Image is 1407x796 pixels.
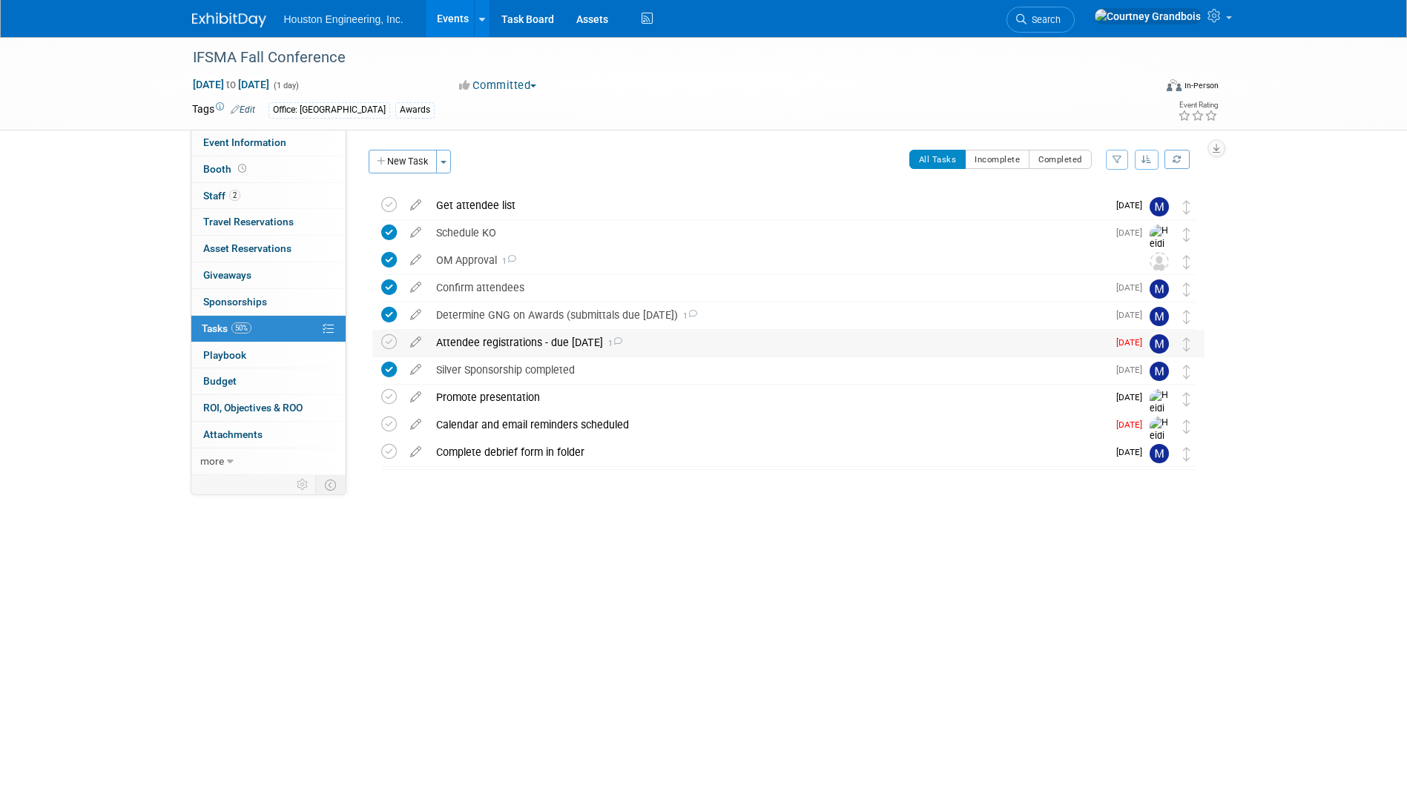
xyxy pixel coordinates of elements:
span: Sponsorships [203,296,267,308]
img: Mayra Nanclares [1150,362,1169,381]
a: more [191,448,346,474]
span: Booth [203,163,249,175]
div: IFSMA Fall Conference [188,44,1132,71]
button: All Tasks [909,150,966,169]
a: edit [403,308,429,322]
button: New Task [369,150,437,173]
span: 1 [497,256,516,266]
div: Office: [GEOGRAPHIC_DATA] [268,102,390,118]
i: Move task [1183,365,1190,379]
span: Playbook [203,349,246,361]
a: edit [403,363,429,377]
span: Attachments [203,428,263,440]
div: Schedule KO [429,220,1107,245]
a: ROI, Objectives & ROO [191,395,346,421]
a: edit [403,199,429,212]
a: edit [403,281,429,294]
i: Move task [1183,255,1190,269]
i: Move task [1183,228,1190,242]
a: Giveaways [191,262,346,288]
div: In-Person [1184,80,1219,91]
span: [DATE] [1116,282,1150,293]
div: Promote presentation [429,385,1107,410]
span: Budget [203,375,237,387]
span: [DATE] [1116,228,1150,238]
div: Get attendee list [429,193,1107,218]
img: Mark Jacobs [1150,279,1169,299]
i: Move task [1183,337,1190,351]
span: to [224,79,238,90]
a: edit [403,226,429,239]
i: Move task [1183,447,1190,461]
span: [DATE] [1116,337,1150,348]
a: Asset Reservations [191,236,346,262]
div: Event Format [1067,77,1219,99]
div: OM Approval [429,248,1120,273]
span: (1 day) [272,81,299,90]
a: Travel Reservations [191,209,346,235]
a: edit [403,418,429,431]
button: Completed [1029,150,1092,169]
span: 1 [603,339,622,348]
div: Silver Sponsorship completed [429,357,1107,382]
img: Mayra Nanclares [1150,334,1169,354]
span: Houston Engineering, Inc. [284,13,403,25]
span: Staff [203,190,240,202]
span: [DATE] [1116,365,1150,375]
span: Giveaways [203,269,251,281]
div: Attendee registrations - due [DATE] [429,330,1107,355]
span: [DATE] [1116,200,1150,210]
a: Tasks50% [191,316,346,342]
span: 1 [678,311,697,321]
img: Mark Jacobs [1150,307,1169,326]
img: Heidi Joarnt [1150,417,1172,469]
button: Committed [454,78,542,93]
div: Complete debrief form in folder [429,440,1107,465]
a: Attachments [191,422,346,448]
img: Heidi Joarnt [1150,225,1172,277]
img: Courtney Grandbois [1094,8,1202,24]
div: Determine GNG on Awards (submittals due [DATE]) [429,302,1107,328]
a: Sponsorships [191,289,346,315]
span: 50% [231,322,251,334]
div: Calendar and email reminders scheduled [429,412,1107,437]
a: edit [403,445,429,459]
a: Budget [191,368,346,394]
span: [DATE] [1116,392,1150,402]
td: Personalize Event Tab Strip [290,475,316,494]
div: Confirm attendees [429,275,1107,300]
button: Incomplete [965,150,1029,169]
span: [DATE] [1116,310,1150,320]
span: Travel Reservations [203,216,294,228]
a: edit [403,391,429,404]
span: ROI, Objectives & ROO [203,402,303,414]
a: Event Information [191,130,346,156]
i: Move task [1183,392,1190,406]
div: Event Rating [1178,102,1218,109]
img: ExhibitDay [192,13,266,27]
a: edit [403,336,429,349]
span: more [200,455,224,467]
i: Move task [1183,419,1190,434]
a: Staff2 [191,183,346,209]
a: Search [1006,7,1075,33]
img: Unassigned [1150,252,1169,271]
i: Move task [1183,310,1190,324]
a: Edit [231,105,255,115]
span: Event Information [203,136,286,148]
span: Asset Reservations [203,242,291,254]
div: Awards [395,102,435,118]
img: Mark Jacobs [1150,197,1169,216]
td: Tags [192,102,255,119]
img: Mark Jacobs [1150,444,1169,463]
a: Booth [191,156,346,182]
img: Heidi Joarnt [1150,389,1172,442]
span: Tasks [202,322,251,334]
span: Search [1027,14,1061,25]
a: Refresh [1164,150,1190,169]
span: [DATE] [1116,419,1150,430]
td: Toggle Event Tabs [315,475,346,494]
i: Move task [1183,282,1190,296]
span: Booth not reserved yet [235,163,249,174]
i: Move task [1183,200,1190,214]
